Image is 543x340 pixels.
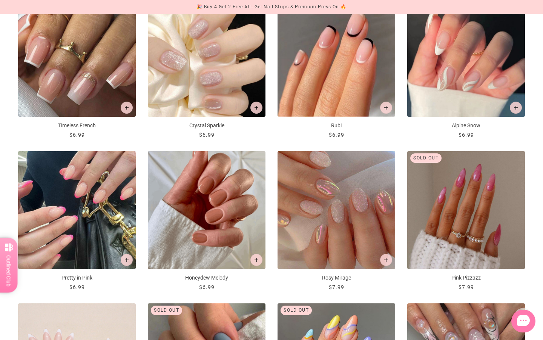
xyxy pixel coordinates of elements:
[121,102,133,114] button: Add to cart
[380,254,392,266] button: Add to cart
[407,274,525,282] p: Pink Pizzazz
[407,122,525,130] p: Alpine Snow
[380,102,392,114] button: Add to cart
[69,284,85,290] span: $6.99
[329,132,344,138] span: $6.99
[121,254,133,266] button: Add to cart
[459,284,474,290] span: $7.99
[18,151,136,291] a: Pretty in Pink
[250,254,262,266] button: Add to cart
[151,306,182,315] div: Sold out
[199,284,215,290] span: $6.99
[148,122,265,130] p: Crystal Sparkle
[199,132,215,138] span: $6.99
[69,132,85,138] span: $6.99
[329,284,344,290] span: $7.99
[196,3,347,11] div: 🎉 Buy 4 Get 2 Free ALL Gel Nail Strips & Premium Press On 🔥
[18,274,136,282] p: Pretty in Pink
[278,274,395,282] p: Rosy Mirage
[459,132,474,138] span: $6.99
[510,102,522,114] button: Add to cart
[250,102,262,114] button: Add to cart
[281,306,312,315] div: Sold out
[148,151,265,291] a: Honeydew Melody
[278,122,395,130] p: Rubi
[407,151,525,291] a: Pink Pizzazz
[410,153,442,163] div: Sold out
[148,151,265,269] img: Honeydew Melody-Press on Manicure-Outlined
[18,122,136,130] p: Timeless French
[278,151,395,291] a: Rosy Mirage
[148,274,265,282] p: Honeydew Melody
